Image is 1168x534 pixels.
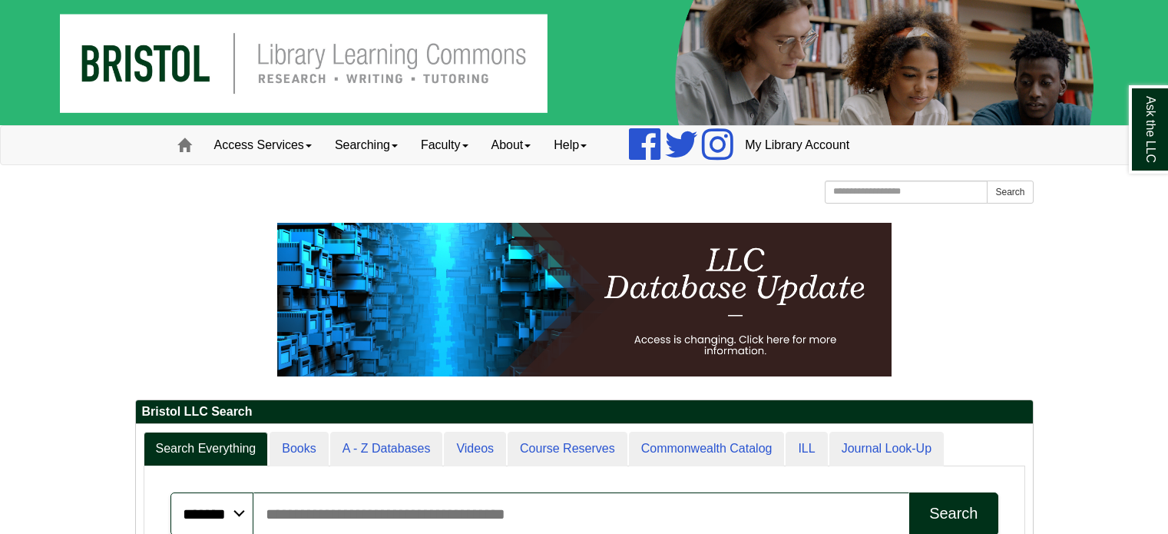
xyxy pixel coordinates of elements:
[270,432,328,466] a: Books
[323,126,409,164] a: Searching
[542,126,598,164] a: Help
[987,181,1033,204] button: Search
[733,126,861,164] a: My Library Account
[203,126,323,164] a: Access Services
[929,505,978,522] div: Search
[144,432,269,466] a: Search Everything
[330,432,443,466] a: A - Z Databases
[786,432,827,466] a: ILL
[136,400,1033,424] h2: Bristol LLC Search
[409,126,480,164] a: Faculty
[277,223,892,376] img: HTML tutorial
[829,432,944,466] a: Journal Look-Up
[444,432,506,466] a: Videos
[629,432,785,466] a: Commonwealth Catalog
[480,126,543,164] a: About
[508,432,627,466] a: Course Reserves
